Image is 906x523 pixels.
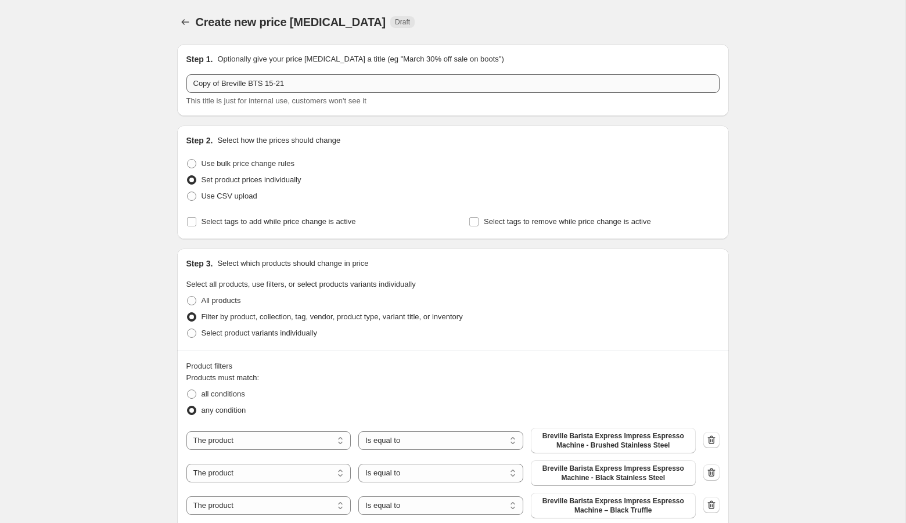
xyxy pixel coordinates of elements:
span: Use CSV upload [202,192,257,200]
p: Select which products should change in price [217,258,368,269]
span: Draft [395,17,410,27]
span: All products [202,296,241,305]
span: Use bulk price change rules [202,159,294,168]
div: Product filters [186,360,720,372]
span: Breville Barista Express Impress Espresso Machine - Brushed Stainless Steel [538,431,689,450]
span: Breville Barista Express Impress Espresso Machine - Black Stainless Steel [538,464,689,482]
span: all conditions [202,389,245,398]
span: This title is just for internal use, customers won't see it [186,96,366,105]
span: Select tags to add while price change is active [202,217,356,226]
h2: Step 2. [186,135,213,146]
span: Set product prices individually [202,175,301,184]
span: Select product variants individually [202,329,317,337]
span: Filter by product, collection, tag, vendor, product type, variant title, or inventory [202,312,463,321]
p: Select how the prices should change [217,135,340,146]
p: Optionally give your price [MEDICAL_DATA] a title (eg "March 30% off sale on boots") [217,53,504,65]
h2: Step 3. [186,258,213,269]
span: any condition [202,406,246,414]
span: Create new price [MEDICAL_DATA] [196,16,386,28]
button: Price change jobs [177,14,193,30]
span: Breville Barista Express Impress Espresso Machine – Black Truffle [538,496,689,515]
span: Select tags to remove while price change is active [484,217,651,226]
input: 30% off holiday sale [186,74,720,93]
span: Products must match: [186,373,260,382]
h2: Step 1. [186,53,213,65]
button: Breville Barista Express Impress Espresso Machine – Black Truffle [531,493,696,518]
button: Breville Barista Express Impress Espresso Machine - Black Stainless Steel [531,460,696,486]
span: Select all products, use filters, or select products variants individually [186,280,416,288]
button: Breville Barista Express Impress Espresso Machine - Brushed Stainless Steel [531,428,696,453]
